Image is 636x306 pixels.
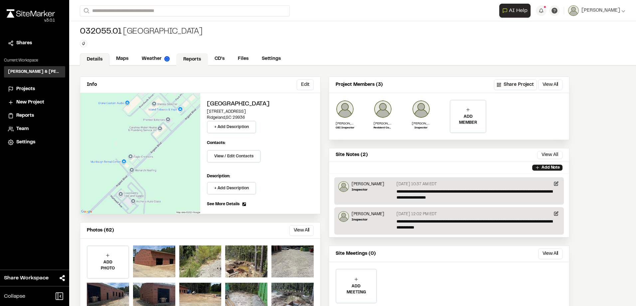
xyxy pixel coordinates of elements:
button: View / Edit Contacts [207,150,261,163]
span: Team [16,125,29,133]
span: Reports [16,112,34,119]
button: Edit [297,79,314,90]
span: Share Workspace [4,274,49,282]
img: precipai.png [164,56,170,62]
a: Settings [255,53,287,65]
p: Site Meetings (0) [336,250,376,257]
img: Jeb Crews [412,100,430,118]
button: View All [538,248,562,259]
a: Shares [8,40,61,47]
img: Jeb Crews [338,211,349,222]
span: Projects [16,85,35,93]
p: [DATE] 10:37 AM EDT [397,181,437,187]
h2: [GEOGRAPHIC_DATA] [207,100,314,109]
span: Shares [16,40,32,47]
p: [PERSON_NAME] [412,121,430,126]
a: Team [8,125,61,133]
p: Inspector [352,187,384,192]
span: Collapse [4,292,25,300]
span: 032055.01 [80,27,122,37]
p: ADD PHOTO [87,259,128,271]
p: [PERSON_NAME] [336,121,354,126]
a: Files [231,53,255,65]
button: Edit Tags [80,40,87,47]
a: CD's [208,53,231,65]
img: User [568,5,579,16]
div: Open AI Assistant [499,4,533,18]
p: Inspector [352,217,384,222]
p: Add Note [542,165,560,171]
p: [PERSON_NAME] [374,121,392,126]
p: Resident Construction Manager [374,126,392,130]
h3: [PERSON_NAME] & [PERSON_NAME] Inc. [8,69,61,75]
button: [PERSON_NAME] [568,5,625,16]
a: Reports [176,53,208,66]
p: ADD MEETING [336,283,376,295]
p: Photos (62) [87,227,114,234]
p: Project Members (3) [336,81,383,88]
a: Details [80,53,109,66]
p: Ridgeland , SC 29936 [207,115,314,121]
p: [STREET_ADDRESS] [207,109,314,115]
img: Lance Stroble [374,100,392,118]
a: Reports [8,112,61,119]
button: Search [80,5,92,16]
p: Inspector [412,126,430,130]
span: New Project [16,99,44,106]
p: [PERSON_NAME] [352,181,384,187]
p: ADD MEMBER [450,114,486,126]
a: Projects [8,85,61,93]
button: + Add Description [207,182,256,195]
div: [GEOGRAPHIC_DATA] [80,27,203,37]
p: CEI Inspector [336,126,354,130]
p: Description: [207,173,314,179]
p: [DATE] 12:02 PM EDT [397,211,437,217]
p: Current Workspace [4,58,65,64]
a: Maps [109,53,135,65]
a: Settings [8,139,61,146]
p: Site Notes (2) [336,151,368,159]
span: See More Details [207,201,239,207]
a: Weather [135,53,176,65]
button: View All [538,79,562,90]
span: Settings [16,139,35,146]
span: [PERSON_NAME] [581,7,620,14]
a: New Project [8,99,61,106]
p: Contacts: [207,140,226,146]
button: + Add Description [207,121,256,133]
img: Jeb Crews [338,181,349,192]
div: Oh geez...please don't... [7,18,55,24]
button: Open AI Assistant [499,4,531,18]
button: View All [289,225,314,236]
p: [PERSON_NAME] [352,211,384,217]
img: rebrand.png [7,9,55,18]
button: Share Project [494,79,537,90]
span: AI Help [509,7,528,15]
p: Info [87,81,97,88]
img: Joe Gillenwater [336,100,354,118]
button: View All [537,151,562,159]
